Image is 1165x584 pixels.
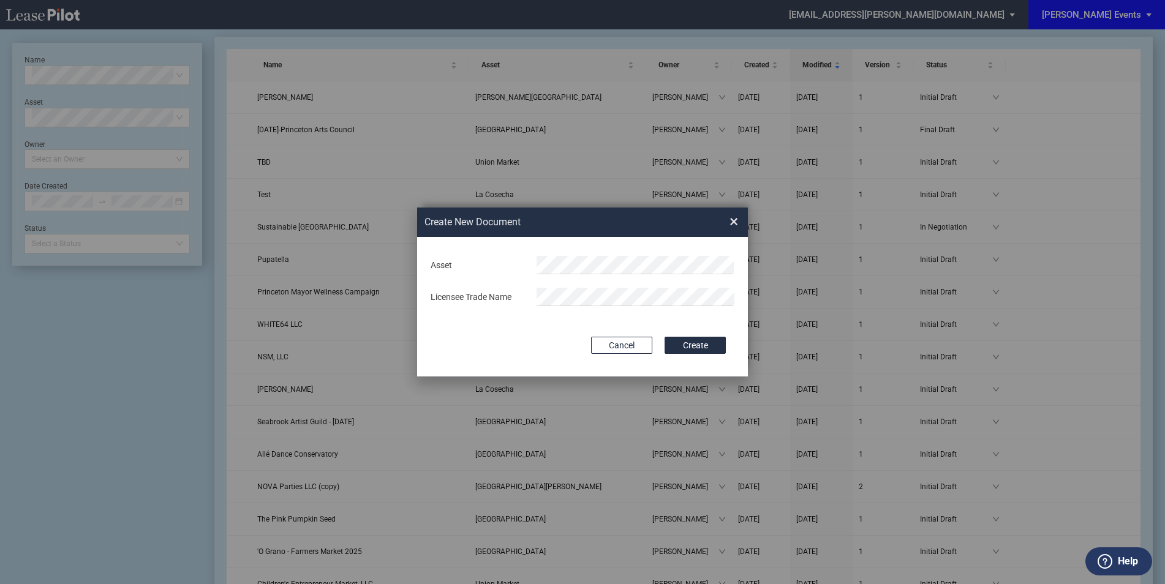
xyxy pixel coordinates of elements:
h2: Create New Document [424,215,685,229]
md-dialog: Create New ... [417,208,748,377]
div: Licensee Trade Name [423,291,529,304]
label: Help [1118,553,1138,569]
button: Cancel [591,337,652,354]
input: Licensee Trade Name [537,288,734,306]
span: × [730,212,738,231]
div: Asset [423,260,529,272]
button: Create [665,337,726,354]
